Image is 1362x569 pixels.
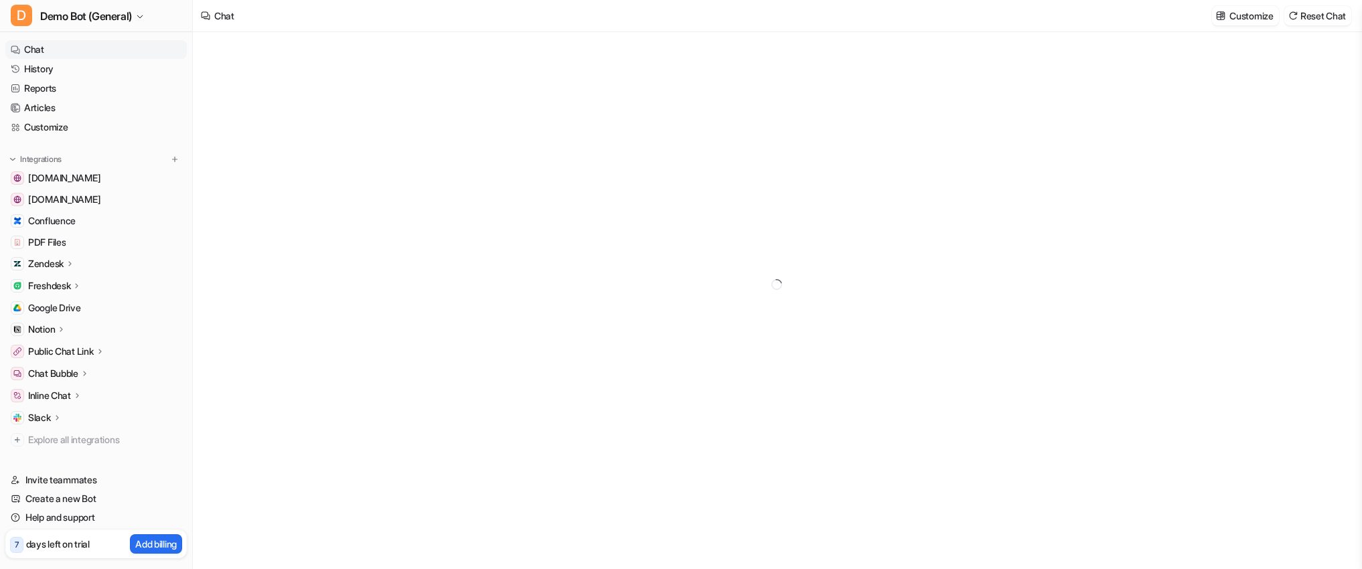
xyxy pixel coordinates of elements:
p: 7 [15,539,19,551]
a: History [5,60,187,78]
p: Inline Chat [28,389,71,402]
a: Help and support [5,508,187,527]
a: Invite teammates [5,471,187,489]
span: Demo Bot (General) [40,7,132,25]
a: Articles [5,98,187,117]
span: [DOMAIN_NAME] [28,171,100,185]
a: Customize [5,118,187,137]
img: Public Chat Link [13,347,21,355]
img: www.airbnb.com [13,174,21,182]
span: Confluence [28,214,76,228]
img: explore all integrations [11,433,24,446]
img: Slack [13,414,21,422]
a: Reports [5,79,187,98]
p: Customize [1229,9,1273,23]
p: Chat Bubble [28,367,78,380]
img: reset [1288,11,1298,21]
p: Add billing [135,537,177,551]
a: Chat [5,40,187,59]
img: menu_add.svg [170,155,179,164]
img: Freshdesk [13,282,21,290]
a: PDF FilesPDF Files [5,233,187,252]
p: Notion [28,323,55,336]
img: Google Drive [13,304,21,312]
a: ConfluenceConfluence [5,212,187,230]
button: Add billing [130,534,182,554]
a: www.airbnb.com[DOMAIN_NAME] [5,169,187,187]
img: www.atlassian.com [13,195,21,204]
img: expand menu [8,155,17,164]
button: Reset Chat [1284,6,1351,25]
p: Zendesk [28,257,64,270]
img: Confluence [13,217,21,225]
span: D [11,5,32,26]
span: Explore all integrations [28,429,181,451]
span: PDF Files [28,236,66,249]
p: days left on trial [26,537,90,551]
button: Integrations [5,153,66,166]
span: [DOMAIN_NAME] [28,193,100,206]
div: Chat [214,9,234,23]
button: Customize [1212,6,1278,25]
p: Slack [28,411,51,424]
img: Zendesk [13,260,21,268]
img: Inline Chat [13,392,21,400]
img: customize [1216,11,1225,21]
a: Explore all integrations [5,430,187,449]
p: Freshdesk [28,279,70,293]
span: Google Drive [28,301,81,315]
p: Integrations [20,154,62,165]
img: Chat Bubble [13,370,21,378]
img: Notion [13,325,21,333]
a: Create a new Bot [5,489,187,508]
p: Public Chat Link [28,345,94,358]
a: Google DriveGoogle Drive [5,299,187,317]
a: www.atlassian.com[DOMAIN_NAME] [5,190,187,209]
img: PDF Files [13,238,21,246]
